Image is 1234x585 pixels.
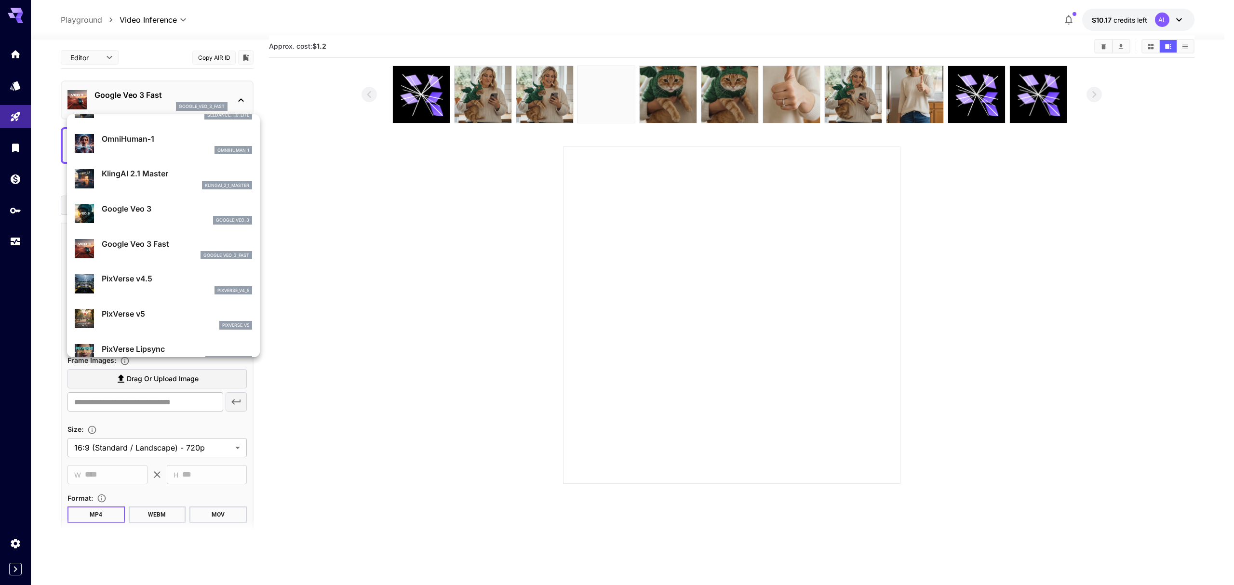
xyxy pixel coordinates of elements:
div: OmniHuman‑1omnihuman_1 [75,129,252,159]
div: KlingAI 2.1 Masterklingai_2_1_master [75,164,252,193]
p: PixVerse v4.5 [102,273,252,284]
div: PixVerse v5pixverse_v5 [75,304,252,333]
p: pixverse_v4_5 [217,287,249,294]
p: Google Veo 3 [102,203,252,214]
p: PixVerse Lipsync [102,343,252,355]
p: google_veo_3 [216,217,249,224]
p: pixverse_v5 [222,322,249,329]
p: KlingAI 2.1 Master [102,168,252,179]
p: klingai_2_1_master [205,182,249,189]
div: PixVerse Lipsync [75,339,252,369]
p: PixVerse v5 [102,308,252,319]
p: seedance_1_0_lite [207,112,249,119]
p: omnihuman_1 [217,147,249,154]
p: Google Veo 3 Fast [102,238,252,250]
p: OmniHuman‑1 [102,133,252,145]
div: Google Veo 3google_veo_3 [75,199,252,228]
div: Google Veo 3 Fastgoogle_veo_3_fast [75,234,252,264]
p: google_veo_3_fast [203,252,249,259]
div: PixVerse v4.5pixverse_v4_5 [75,269,252,298]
